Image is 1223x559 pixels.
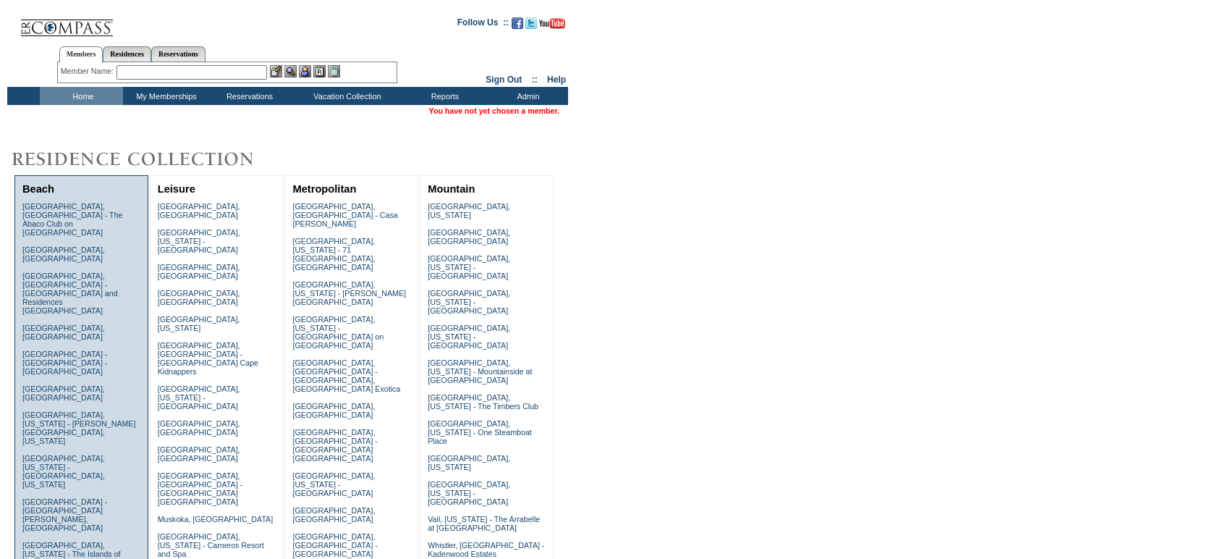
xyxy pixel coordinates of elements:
img: b_calculator.gif [328,65,340,77]
td: Reservations [206,87,289,105]
a: Beach [22,183,54,195]
a: [GEOGRAPHIC_DATA], [GEOGRAPHIC_DATA] [22,245,105,263]
a: [GEOGRAPHIC_DATA], [US_STATE] - [PERSON_NAME][GEOGRAPHIC_DATA], [US_STATE] [22,411,136,445]
a: [GEOGRAPHIC_DATA], [US_STATE] - [GEOGRAPHIC_DATA] [292,471,375,497]
a: Follow us on Twitter [525,22,537,30]
a: [GEOGRAPHIC_DATA], [GEOGRAPHIC_DATA] [158,263,240,280]
a: Sign Out [486,75,522,85]
a: [GEOGRAPHIC_DATA], [US_STATE] - [GEOGRAPHIC_DATA] [428,289,510,315]
a: [GEOGRAPHIC_DATA], [US_STATE] - [PERSON_NAME][GEOGRAPHIC_DATA] [292,280,406,306]
a: [GEOGRAPHIC_DATA], [GEOGRAPHIC_DATA] - [GEOGRAPHIC_DATA] [GEOGRAPHIC_DATA] [292,428,377,463]
a: [GEOGRAPHIC_DATA], [US_STATE] [428,454,510,471]
a: [GEOGRAPHIC_DATA], [GEOGRAPHIC_DATA] [428,228,510,245]
td: Home [40,87,123,105]
a: [GEOGRAPHIC_DATA], [US_STATE] - Carneros Resort and Spa [158,532,264,558]
a: [GEOGRAPHIC_DATA], [GEOGRAPHIC_DATA] - [GEOGRAPHIC_DATA] [GEOGRAPHIC_DATA] [158,471,242,506]
a: Become our fan on Facebook [512,22,523,30]
a: Reservations [151,46,206,62]
a: Vail, [US_STATE] - The Arrabelle at [GEOGRAPHIC_DATA] [428,515,540,532]
a: [GEOGRAPHIC_DATA], [GEOGRAPHIC_DATA] - [GEOGRAPHIC_DATA] and Residences [GEOGRAPHIC_DATA] [22,272,118,315]
a: Subscribe to our YouTube Channel [539,22,565,30]
a: [GEOGRAPHIC_DATA], [US_STATE] - One Steamboat Place [428,419,532,445]
a: [GEOGRAPHIC_DATA], [GEOGRAPHIC_DATA] [158,289,240,306]
a: Help [547,75,566,85]
td: Vacation Collection [289,87,402,105]
a: Metropolitan [292,183,356,195]
a: [GEOGRAPHIC_DATA] - [GEOGRAPHIC_DATA] - [GEOGRAPHIC_DATA] [22,350,107,376]
a: [GEOGRAPHIC_DATA], [US_STATE] - [GEOGRAPHIC_DATA], [US_STATE] [22,454,105,489]
a: [GEOGRAPHIC_DATA], [US_STATE] [158,315,240,332]
img: Compass Home [20,7,114,37]
a: [GEOGRAPHIC_DATA] - [GEOGRAPHIC_DATA][PERSON_NAME], [GEOGRAPHIC_DATA] [22,497,107,532]
td: My Memberships [123,87,206,105]
a: [GEOGRAPHIC_DATA], [US_STATE] - The Timbers Club [428,393,538,411]
a: [GEOGRAPHIC_DATA], [GEOGRAPHIC_DATA] [158,202,240,219]
a: [GEOGRAPHIC_DATA], [US_STATE] - [GEOGRAPHIC_DATA] [428,254,510,280]
img: Reservations [313,65,326,77]
a: [GEOGRAPHIC_DATA], [US_STATE] - [GEOGRAPHIC_DATA] [158,228,240,254]
a: Members [59,46,103,62]
td: Follow Us :: [457,16,509,33]
td: Admin [485,87,568,105]
span: You have not yet chosen a member. [429,106,559,115]
img: Become our fan on Facebook [512,17,523,29]
a: [GEOGRAPHIC_DATA], [US_STATE] [428,202,510,219]
a: [GEOGRAPHIC_DATA], [GEOGRAPHIC_DATA] - Casa [PERSON_NAME] [292,202,397,228]
a: [GEOGRAPHIC_DATA], [GEOGRAPHIC_DATA] [292,402,375,419]
img: View [284,65,297,77]
a: [GEOGRAPHIC_DATA], [US_STATE] - [GEOGRAPHIC_DATA] on [GEOGRAPHIC_DATA] [292,315,384,350]
a: [GEOGRAPHIC_DATA], [GEOGRAPHIC_DATA] [22,384,105,402]
a: [GEOGRAPHIC_DATA], [GEOGRAPHIC_DATA] - The Abaco Club on [GEOGRAPHIC_DATA] [22,202,123,237]
td: Reports [402,87,485,105]
a: [GEOGRAPHIC_DATA], [US_STATE] - 71 [GEOGRAPHIC_DATA], [GEOGRAPHIC_DATA] [292,237,375,272]
img: b_edit.gif [270,65,282,77]
a: Residences [103,46,151,62]
a: [GEOGRAPHIC_DATA], [US_STATE] - [GEOGRAPHIC_DATA] [428,480,510,506]
a: Whistler, [GEOGRAPHIC_DATA] - Kadenwood Estates [428,541,544,558]
a: [GEOGRAPHIC_DATA], [GEOGRAPHIC_DATA] [158,419,240,437]
div: Member Name: [61,65,117,77]
a: [GEOGRAPHIC_DATA], [GEOGRAPHIC_DATA] [292,506,375,524]
a: [GEOGRAPHIC_DATA], [US_STATE] - Mountainside at [GEOGRAPHIC_DATA] [428,358,532,384]
a: [GEOGRAPHIC_DATA], [US_STATE] - [GEOGRAPHIC_DATA] [158,384,240,411]
a: Mountain [428,183,475,195]
a: [GEOGRAPHIC_DATA], [GEOGRAPHIC_DATA] - [GEOGRAPHIC_DATA], [GEOGRAPHIC_DATA] Exotica [292,358,400,393]
a: [GEOGRAPHIC_DATA], [GEOGRAPHIC_DATA] [22,324,105,341]
img: Subscribe to our YouTube Channel [539,18,565,29]
img: Follow us on Twitter [525,17,537,29]
img: Impersonate [299,65,311,77]
a: [GEOGRAPHIC_DATA], [GEOGRAPHIC_DATA] [158,445,240,463]
a: Leisure [158,183,195,195]
a: Muskoka, [GEOGRAPHIC_DATA] [158,515,273,524]
a: [GEOGRAPHIC_DATA], [US_STATE] - [GEOGRAPHIC_DATA] [428,324,510,350]
span: :: [532,75,538,85]
img: Destinations by Exclusive Resorts [7,145,289,174]
a: [GEOGRAPHIC_DATA], [GEOGRAPHIC_DATA] - [GEOGRAPHIC_DATA] Cape Kidnappers [158,341,258,376]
